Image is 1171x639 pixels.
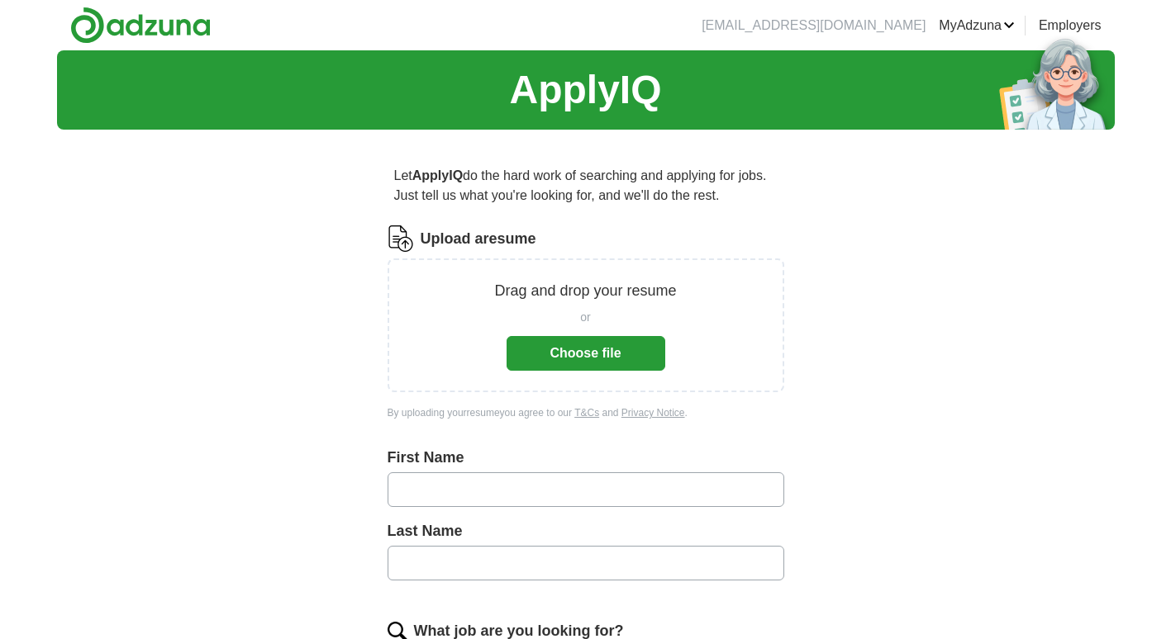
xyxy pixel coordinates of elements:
[388,447,784,469] label: First Name
[939,16,1015,35] a: MyAdzuna
[1039,16,1102,35] a: Employers
[621,407,685,419] a: Privacy Notice
[388,159,784,212] p: Let do the hard work of searching and applying for jobs. Just tell us what you're looking for, an...
[70,7,211,44] img: Adzuna logo
[388,405,784,420] div: By uploading your resume you agree to our and .
[580,309,590,326] span: or
[509,60,661,120] h1: ApplyIQ
[388,520,784,542] label: Last Name
[494,280,676,302] p: Drag and drop your resume
[388,225,414,252] img: CV Icon
[412,168,463,182] strong: ApplyIQ
[421,228,536,250] label: Upload a resume
[507,336,665,371] button: Choose file
[574,407,599,419] a: T&Cs
[702,16,926,35] li: [EMAIL_ADDRESS][DOMAIN_NAME]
